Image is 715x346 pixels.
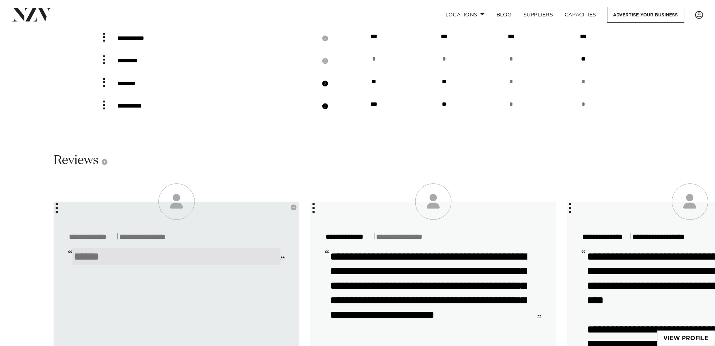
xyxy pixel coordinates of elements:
[68,231,285,242] cite: |
[440,7,491,23] a: Locations
[607,7,684,23] a: Advertise your business
[325,231,542,242] cite: |
[657,331,715,346] a: View Profile
[12,8,51,21] img: nzv-logo.png
[518,7,559,23] a: SUPPLIERS
[559,7,602,23] a: Capacities
[491,7,518,23] a: BLOG
[54,152,107,169] h2: Reviews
